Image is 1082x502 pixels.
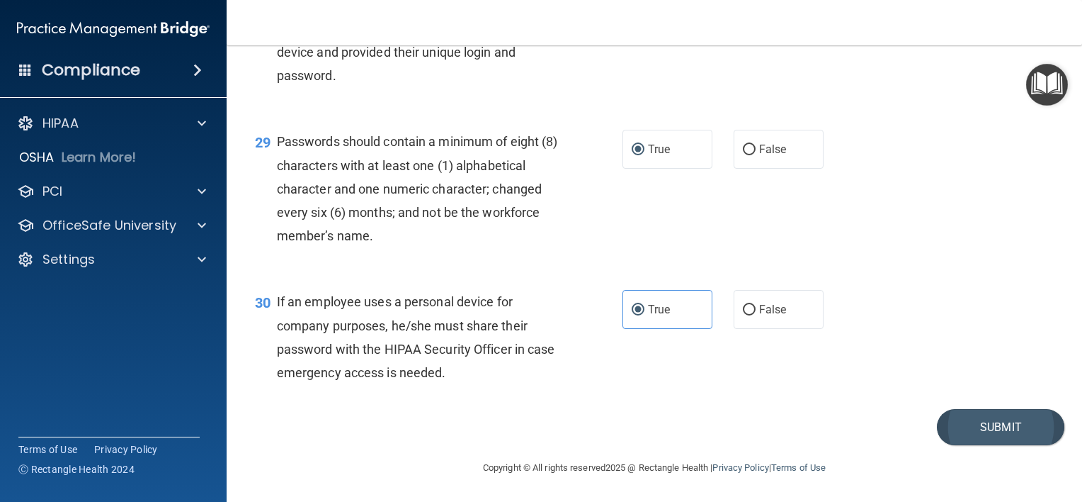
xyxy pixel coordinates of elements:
span: True [648,303,670,316]
h4: Compliance [42,60,140,80]
a: OfficeSafe University [17,217,206,234]
p: PCI [42,183,62,200]
p: HIPAA [42,115,79,132]
input: False [743,145,756,155]
a: Terms of Use [771,462,826,473]
input: True [632,145,644,155]
input: False [743,305,756,316]
p: Learn More! [62,149,137,166]
span: 30 [255,294,270,311]
button: Submit [937,409,1064,445]
span: Passwords should contain a minimum of eight (8) characters with at least one (1) alphabetical cha... [277,134,558,243]
span: 29 [255,134,270,151]
img: PMB logo [17,15,210,43]
a: Settings [17,251,206,268]
span: False [759,303,787,316]
a: Terms of Use [18,442,77,457]
a: PCI [17,183,206,200]
p: Settings [42,251,95,268]
a: Privacy Policy [94,442,158,457]
span: Ⓒ Rectangle Health 2024 [18,462,135,476]
span: True [648,143,670,156]
p: OSHA [19,149,55,166]
p: OfficeSafe University [42,217,176,234]
button: Open Resource Center [1026,64,1068,106]
span: False [759,143,787,156]
span: If an employee uses a personal device for company purposes, he/she must share their password with... [277,294,555,380]
div: Copyright © All rights reserved 2025 @ Rectangle Health | | [396,445,913,491]
input: True [632,305,644,316]
a: Privacy Policy [712,462,768,473]
a: HIPAA [17,115,206,132]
